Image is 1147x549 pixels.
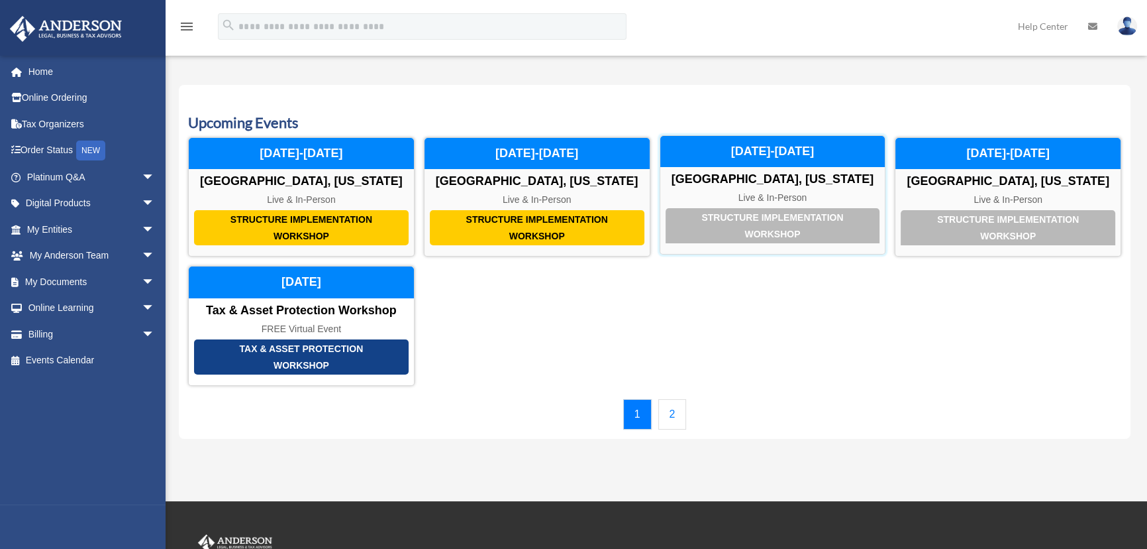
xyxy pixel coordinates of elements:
[188,137,415,257] a: Structure Implementation Workshop [GEOGRAPHIC_DATA], [US_STATE] Live & In-Person [DATE]-[DATE]
[9,295,175,322] a: Online Learningarrow_drop_down
[9,190,175,217] a: Digital Productsarrow_drop_down
[194,210,409,245] div: Structure Implementation Workshop
[660,192,885,204] div: Live & In-Person
[895,194,1121,206] div: Live & In-Person
[188,113,1121,133] h3: Upcoming Events
[9,216,175,243] a: My Entitiesarrow_drop_down
[9,243,175,269] a: My Anderson Teamarrow_drop_down
[189,324,414,335] div: FREE Virtual Event
[895,137,1121,257] a: Structure Implementation Workshop [GEOGRAPHIC_DATA], [US_STATE] Live & In-Person [DATE]-[DATE]
[901,210,1115,245] div: Structure Implementation Workshop
[189,304,414,318] div: Tax & Asset Protection Workshop
[623,399,652,430] a: 1
[9,269,175,295] a: My Documentsarrow_drop_down
[424,138,650,170] div: [DATE]-[DATE]
[189,174,414,189] div: [GEOGRAPHIC_DATA], [US_STATE]
[9,164,175,190] a: Platinum Q&Aarrow_drop_down
[179,19,195,34] i: menu
[9,347,168,374] a: Events Calendar
[76,141,105,160] div: NEW
[189,267,414,298] div: [DATE]
[142,269,168,296] span: arrow_drop_down
[895,174,1121,189] div: [GEOGRAPHIC_DATA], [US_STATE]
[9,137,175,164] a: Order StatusNEW
[1117,17,1137,36] img: User Pic
[221,18,236,32] i: search
[189,194,414,206] div: Live & In-Person
[189,138,414,170] div: [DATE]-[DATE]
[188,266,415,386] a: Tax & Asset Protection Workshop Tax & Asset Protection Workshop FREE Virtual Event [DATE]
[142,321,168,348] span: arrow_drop_down
[142,216,168,243] span: arrow_drop_down
[142,190,168,217] span: arrow_drop_down
[660,137,886,257] a: Structure Implementation Workshop [GEOGRAPHIC_DATA], [US_STATE] Live & In-Person [DATE]-[DATE]
[666,208,880,243] div: Structure Implementation Workshop
[142,243,168,270] span: arrow_drop_down
[142,295,168,322] span: arrow_drop_down
[9,85,175,111] a: Online Ordering
[658,399,687,430] a: 2
[895,138,1121,170] div: [DATE]-[DATE]
[9,321,175,347] a: Billingarrow_drop_down
[660,136,885,168] div: [DATE]-[DATE]
[424,137,650,257] a: Structure Implementation Workshop [GEOGRAPHIC_DATA], [US_STATE] Live & In-Person [DATE]-[DATE]
[179,23,195,34] a: menu
[6,16,126,42] img: Anderson Advisors Platinum Portal
[9,58,175,85] a: Home
[660,172,885,187] div: [GEOGRAPHIC_DATA], [US_STATE]
[9,111,175,137] a: Tax Organizers
[424,174,650,189] div: [GEOGRAPHIC_DATA], [US_STATE]
[142,164,168,191] span: arrow_drop_down
[424,194,650,206] div: Live & In-Person
[194,339,409,375] div: Tax & Asset Protection Workshop
[430,210,644,245] div: Structure Implementation Workshop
